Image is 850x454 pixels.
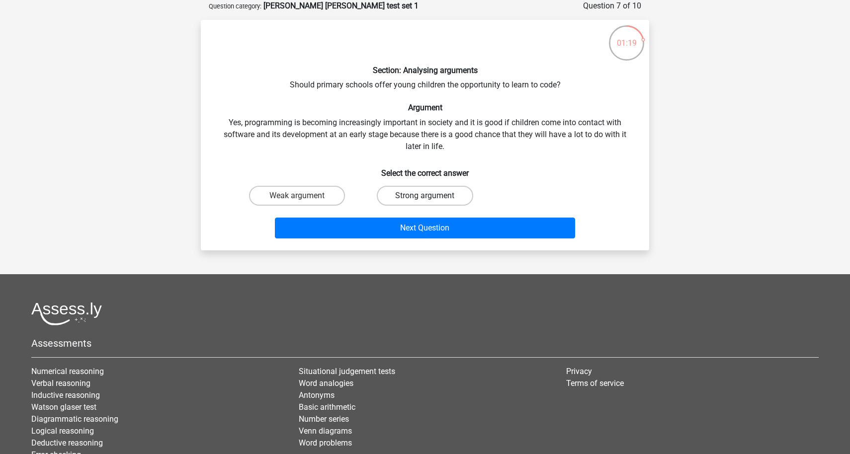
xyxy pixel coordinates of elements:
[31,337,819,349] h5: Assessments
[31,438,103,448] a: Deductive reasoning
[275,218,576,238] button: Next Question
[31,402,96,412] a: Watson glaser test
[31,302,102,325] img: Assessly logo
[205,28,645,242] div: Should primary schools offer young children the opportunity to learn to code? Yes, programming is...
[608,24,645,49] div: 01:19
[217,103,633,112] h6: Argument
[31,426,94,436] a: Logical reasoning
[566,367,592,376] a: Privacy
[263,1,419,10] strong: [PERSON_NAME] [PERSON_NAME] test set 1
[377,186,473,206] label: Strong argument
[299,426,352,436] a: Venn diagrams
[209,2,261,10] small: Question category:
[299,378,353,388] a: Word analogies
[249,186,345,206] label: Weak argument
[299,367,395,376] a: Situational judgement tests
[217,160,633,178] h6: Select the correct answer
[31,378,90,388] a: Verbal reasoning
[566,378,624,388] a: Terms of service
[31,414,118,424] a: Diagrammatic reasoning
[31,367,104,376] a: Numerical reasoning
[299,402,355,412] a: Basic arithmetic
[299,438,352,448] a: Word problems
[299,390,335,400] a: Antonyms
[217,66,633,75] h6: Section: Analysing arguments
[299,414,349,424] a: Number series
[31,390,100,400] a: Inductive reasoning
